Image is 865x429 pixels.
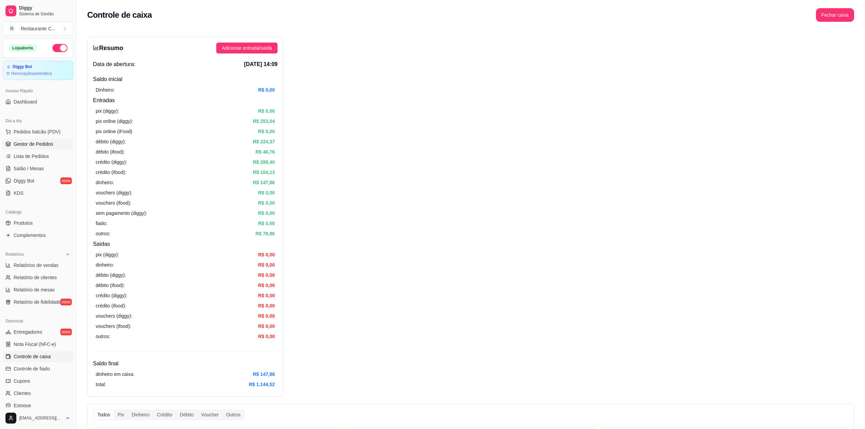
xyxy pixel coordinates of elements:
div: Gerenciar [3,316,73,327]
article: R$ 78,96 [255,230,275,237]
span: Relatório de fidelidade [14,299,61,305]
span: Pedidos balcão (PDV) [14,128,61,135]
article: pix (diggy): [96,251,119,258]
a: Diggy BotRenovaçãoautomática [3,61,73,80]
div: Voucher [198,410,222,419]
div: Catálogo [3,207,73,218]
div: Loja aberta [9,44,37,52]
article: R$ 0,00 [258,107,275,115]
article: R$ 147,86 [253,179,275,186]
article: pix online (diggy): [96,117,133,125]
article: débito (ifood): [96,148,125,156]
button: [EMAIL_ADDRESS][DOMAIN_NAME] [3,410,73,426]
span: Diggy [19,5,70,11]
a: Clientes [3,388,73,399]
article: pix online (iFood) [96,128,132,135]
article: R$ 0,00 [258,261,275,269]
div: Débito [176,410,197,419]
a: Relatórios de vendas [3,260,73,271]
article: R$ 0,00 [258,312,275,320]
a: Lista de Pedidos [3,151,73,162]
button: Select a team [3,22,73,35]
article: fiado: [96,220,107,227]
a: Estoque [3,400,73,411]
article: dinheiro: [96,261,114,269]
a: Nota Fiscal (NFC-e) [3,339,73,350]
article: outros: [96,333,110,340]
article: vouchers (diggy): [96,312,132,320]
span: Adicionar entrada/saída [222,44,272,52]
article: crédito (ifood): [96,169,126,176]
span: Relatórios [5,252,24,257]
span: Dashboard [14,98,37,105]
span: Relatório de clientes [14,274,57,281]
a: Diggy Botnovo [3,175,73,186]
article: R$ 0,00 [258,302,275,309]
span: Data de abertura: [93,60,136,68]
span: R [9,25,15,32]
span: Estoque [14,402,31,409]
a: Relatório de mesas [3,284,73,295]
a: Complementos [3,230,73,241]
span: Relatórios de vendas [14,262,59,269]
span: bar-chart [93,45,99,51]
article: vouchers (ifood): [96,322,131,330]
a: Controle de fiado [3,363,73,374]
article: R$ 0,00 [258,333,275,340]
span: Clientes [14,390,31,397]
article: R$ 224,37 [253,138,275,145]
article: débito (ifood): [96,282,125,289]
h2: Controle de caixa [87,10,152,20]
a: Entregadoresnovo [3,327,73,337]
article: R$ 0,00 [258,322,275,330]
h4: Saldo final [93,360,278,368]
span: Complementos [14,232,46,239]
article: R$ 0,00 [258,189,275,196]
a: Relatório de clientes [3,272,73,283]
article: R$ 147,86 [253,370,275,378]
span: Nota Fiscal (NFC-e) [14,341,56,348]
a: Salão / Mesas [3,163,73,174]
span: Lista de Pedidos [14,153,49,160]
span: Produtos [14,220,33,226]
article: Renovação automática [11,71,52,76]
a: Gestor de Pedidos [3,139,73,149]
article: dinheiro em caixa: [96,370,135,378]
h4: Entradas [93,96,278,105]
article: R$ 0,00 [258,282,275,289]
article: Diggy Bot [13,64,32,69]
span: Diggy Bot [14,177,34,184]
article: crédito (ifood): [96,302,126,309]
article: débito (diggy): [96,138,126,145]
div: Pix [114,410,128,419]
article: dinheiro: [96,179,114,186]
article: R$ 0,00 [258,220,275,227]
article: total: [96,381,106,388]
div: Acesso Rápido [3,85,73,96]
article: R$ 1.144,52 [249,381,275,388]
span: Relatório de mesas [14,286,55,293]
article: sem pagamento (diggy): [96,209,147,217]
article: débito (diggy): [96,271,126,279]
span: Salão / Mesas [14,165,44,172]
button: Fechar caixa [816,8,854,22]
a: Cupons [3,376,73,386]
div: Dia a dia [3,115,73,126]
article: R$ 0,00 [258,199,275,207]
span: Controle de fiado [14,365,50,372]
a: DiggySistema de Gestão [3,3,73,19]
span: [EMAIL_ADDRESS][DOMAIN_NAME] [19,415,62,421]
h4: Saídas [93,240,278,248]
article: R$ 289,40 [253,158,275,166]
span: Entregadores [14,329,42,335]
a: Dashboard [3,96,73,107]
div: Dinheiro [128,410,153,419]
button: Pedidos balcão (PDV) [3,126,73,137]
span: Cupons [14,378,30,384]
a: Controle de caixa [3,351,73,362]
span: Sistema de Gestão [19,11,70,17]
span: KDS [14,190,23,196]
button: Adicionar entrada/saída [216,43,278,53]
span: [DATE] 14:09 [244,60,278,68]
article: Dinheiro: [96,86,115,94]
